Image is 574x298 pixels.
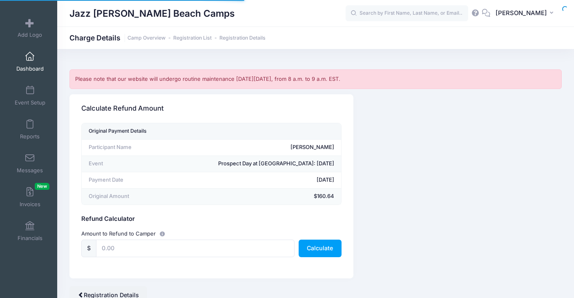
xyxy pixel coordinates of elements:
a: Messages [11,149,49,178]
td: [DATE] [160,172,341,188]
a: Dashboard [11,47,49,76]
h1: Jazz [PERSON_NAME] Beach Camps [69,4,235,23]
a: Registration List [173,35,212,41]
span: Event Setup [15,99,45,106]
span: Messages [17,167,43,174]
button: Calculate [299,240,342,257]
span: Dashboard [16,65,44,72]
span: [PERSON_NAME] [496,9,547,18]
td: Prospect Day at [GEOGRAPHIC_DATA]: [DATE] [160,156,341,172]
span: Financials [18,235,42,242]
a: Add Logo [11,13,49,42]
a: Reports [11,115,49,144]
span: Reports [20,133,40,140]
span: Add Logo [18,31,42,38]
a: Registration Details [219,35,266,41]
div: Original Payment Details [89,126,147,136]
h1: Charge Details [69,33,266,42]
td: [PERSON_NAME] [160,140,341,156]
a: InvoicesNew [11,183,49,211]
button: [PERSON_NAME] [490,4,562,23]
td: Payment Date [82,172,160,188]
span: Invoices [20,201,40,208]
td: Event [82,156,160,172]
h3: Calculate Refund Amount [81,97,164,120]
td: $160.64 [160,188,341,205]
div: Please note that our website will undergo routine maintenance [DATE][DATE], from 8 a.m. to 9 a.m.... [69,69,562,89]
td: Original Amount [82,188,160,205]
div: Amount to Refund to Camper [78,229,346,238]
a: Financials [11,217,49,245]
input: 0.00 [96,240,295,257]
td: Participant Name [82,140,160,156]
span: New [35,183,49,190]
a: Camp Overview [127,35,165,41]
a: Event Setup [11,81,49,110]
h5: Refund Calculator [81,216,341,223]
div: $ [81,240,96,257]
input: Search by First Name, Last Name, or Email... [346,5,468,22]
